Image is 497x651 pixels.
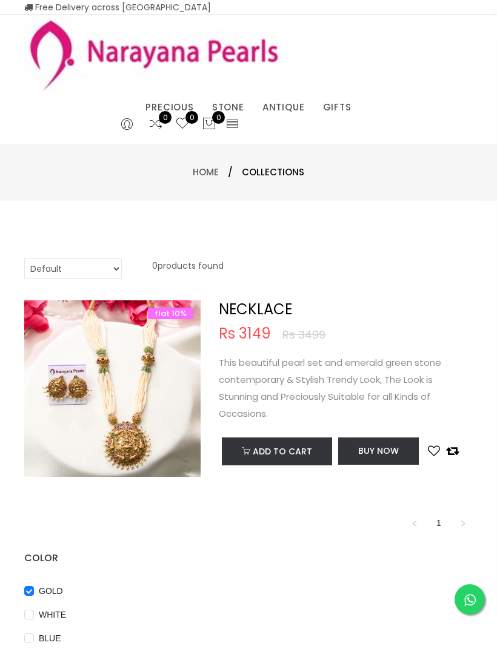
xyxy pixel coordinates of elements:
[24,1,211,13] span: Free Delivery across [GEOGRAPHIC_DATA]
[145,98,193,116] a: PRECIOUS
[152,258,224,279] p: 0 products found
[405,513,424,533] button: left
[34,584,68,598] span: GOLD
[148,308,193,319] span: flat 10%
[242,165,304,180] span: Collections
[175,116,190,132] a: 0
[282,329,325,340] span: Rs 3499
[428,444,440,458] button: Add to wishlist
[148,116,163,132] a: 0
[219,354,473,422] p: This beautiful pearl set and emerald green stone contemporary & Stylish Trendy Look, The Look is ...
[34,608,71,621] span: WHITE
[323,98,352,116] a: GIFTS
[411,520,418,527] span: left
[222,437,332,465] button: Add to cart
[219,326,271,341] span: Rs 3149
[219,299,292,319] a: NECKLACE
[212,98,244,116] a: STONE
[262,98,305,116] a: ANTIQUE
[228,165,233,180] span: /
[446,444,459,458] button: Add to compare
[405,513,424,533] li: Previous Page
[429,513,449,533] li: 1
[34,632,66,645] span: BLUE
[159,111,172,124] span: 0
[185,111,198,124] span: 0
[212,111,225,124] span: 0
[453,513,473,533] button: right
[193,166,219,178] a: Home
[459,520,467,527] span: right
[430,514,448,532] a: 1
[453,513,473,533] li: Next Page
[24,551,473,565] h4: COLOR
[202,116,216,132] button: 0
[338,437,419,465] button: Buy Now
